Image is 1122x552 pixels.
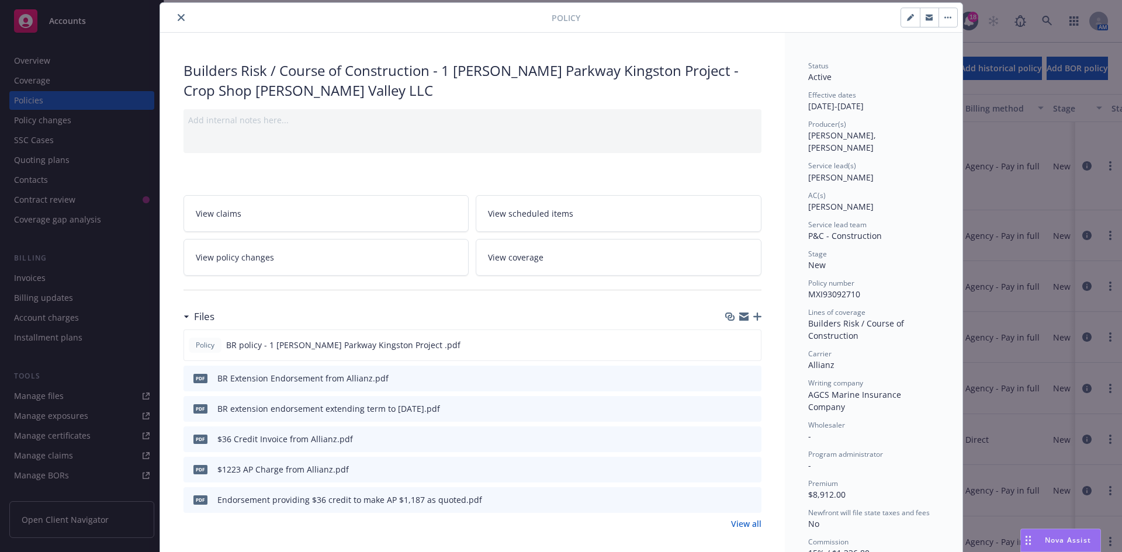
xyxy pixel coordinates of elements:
[808,489,846,500] span: $8,912.00
[1021,529,1036,551] div: Drag to move
[217,402,440,415] div: BR extension endorsement extending term to [DATE].pdf
[193,495,207,504] span: pdf
[808,537,849,547] span: Commission
[183,239,469,276] a: View policy changes
[808,172,874,183] span: [PERSON_NAME]
[808,389,903,412] span: AGCS Marine Insurance Company
[746,402,757,415] button: preview file
[488,251,543,263] span: View coverage
[808,130,878,153] span: [PERSON_NAME], [PERSON_NAME]
[1045,535,1091,545] span: Nova Assist
[808,349,832,359] span: Carrier
[476,195,761,232] a: View scheduled items
[728,372,737,384] button: download file
[808,190,826,200] span: AC(s)
[193,404,207,413] span: pdf
[193,374,207,383] span: pdf
[808,449,883,459] span: Program administrator
[728,402,737,415] button: download file
[1020,529,1101,552] button: Nova Assist
[217,463,349,475] div: $1223 AP Charge from Allianz.pdf
[746,433,757,445] button: preview file
[808,90,939,112] div: [DATE] - [DATE]
[193,465,207,474] span: pdf
[808,460,811,471] span: -
[808,278,854,288] span: Policy number
[808,161,856,171] span: Service lead(s)
[746,463,757,475] button: preview file
[174,11,188,25] button: close
[728,494,737,506] button: download file
[196,207,241,220] span: View claims
[808,318,906,341] span: Builders Risk / Course of Construction
[808,420,845,430] span: Wholesaler
[808,259,826,270] span: New
[746,372,757,384] button: preview file
[808,230,882,241] span: P&C - Construction
[194,309,214,324] h3: Files
[808,518,819,529] span: No
[808,378,863,388] span: Writing company
[183,309,214,324] div: Files
[808,61,829,71] span: Status
[808,90,856,100] span: Effective dates
[808,431,811,442] span: -
[193,435,207,443] span: pdf
[196,251,274,263] span: View policy changes
[476,239,761,276] a: View coverage
[808,119,846,129] span: Producer(s)
[808,220,867,230] span: Service lead team
[808,307,865,317] span: Lines of coverage
[808,289,860,300] span: MXI93092710
[188,114,757,126] div: Add internal notes here...
[746,339,756,351] button: preview file
[183,61,761,100] div: Builders Risk / Course of Construction - 1 [PERSON_NAME] Parkway Kingston Project - Crop Shop [PE...
[217,494,482,506] div: Endorsement providing $36 credit to make AP $1,187 as quoted.pdf
[808,249,827,259] span: Stage
[746,494,757,506] button: preview file
[808,201,874,212] span: [PERSON_NAME]
[728,433,737,445] button: download file
[808,508,930,518] span: Newfront will file state taxes and fees
[808,71,832,82] span: Active
[808,359,834,370] span: Allianz
[731,518,761,530] a: View all
[488,207,573,220] span: View scheduled items
[217,372,389,384] div: BR Extension Endorsement from Allianz.pdf
[727,339,736,351] button: download file
[183,195,469,232] a: View claims
[808,478,838,488] span: Premium
[217,433,353,445] div: $36 Credit Invoice from Allianz.pdf
[193,340,217,350] span: Policy
[728,463,737,475] button: download file
[226,339,460,351] span: BR policy - 1 [PERSON_NAME] Parkway Kingston Project .pdf
[552,12,580,24] span: Policy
